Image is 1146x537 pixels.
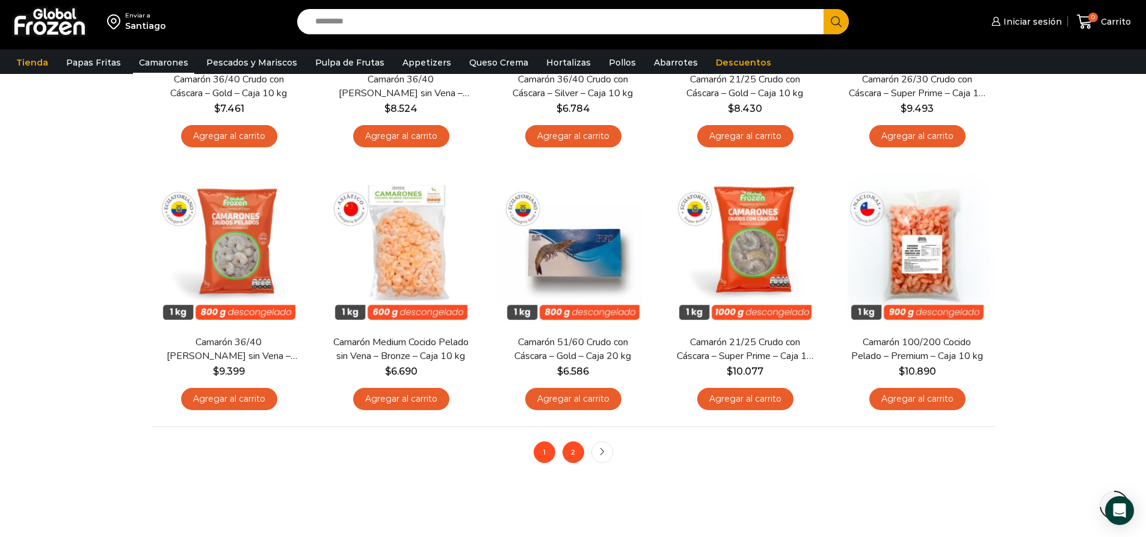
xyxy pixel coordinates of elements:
a: Agregar al carrito: “Camarón 36/40 Crudo con Cáscara - Silver - Caja 10 kg” [525,125,621,147]
a: Queso Crema [463,51,534,74]
a: Agregar al carrito: “Camarón 36/40 Crudo con Cáscara - Gold - Caja 10 kg” [181,125,277,147]
bdi: 10.077 [727,366,763,377]
a: Camarón 100/200 Cocido Pelado – Premium – Caja 10 kg [848,336,986,363]
a: Iniciar sesión [988,10,1062,34]
a: Camarón 26/30 Crudo con Cáscara – Super Prime – Caja 10 kg [848,73,986,100]
a: 0 Carrito [1074,8,1134,36]
a: Camarón 21/25 Crudo con Cáscara – Super Prime – Caja 10 kg [676,336,814,363]
span: $ [727,366,733,377]
div: Santiago [125,20,166,32]
a: Agregar al carrito: “Camarón Medium Cocido Pelado sin Vena - Bronze - Caja 10 kg” [353,388,449,410]
a: Appetizers [396,51,457,74]
bdi: 8.430 [728,103,762,114]
span: 0 [1088,13,1098,22]
a: Camarón 36/40 [PERSON_NAME] sin Vena – Gold – Caja 10 kg [159,336,298,363]
a: 2 [562,441,584,463]
div: Open Intercom Messenger [1105,496,1134,525]
span: $ [385,366,391,377]
a: Camarón 51/60 Crudo con Cáscara – Gold – Caja 20 kg [504,336,642,363]
div: Enviar a [125,11,166,20]
span: Carrito [1098,16,1131,28]
img: address-field-icon.svg [107,11,125,32]
a: Papas Fritas [60,51,127,74]
a: Agregar al carrito: “Camarón 21/25 Crudo con Cáscara - Super Prime - Caja 10 kg” [697,388,793,410]
span: $ [557,366,563,377]
a: Camarones [133,51,194,74]
span: $ [728,103,734,114]
a: Agregar al carrito: “Camarón 36/40 Crudo Pelado sin Vena - Silver - Caja 10 kg” [353,125,449,147]
bdi: 9.399 [213,366,245,377]
bdi: 6.784 [556,103,590,114]
a: Descuentos [710,51,777,74]
a: Camarón 36/40 Crudo con Cáscara – Gold – Caja 10 kg [159,73,298,100]
span: $ [214,103,220,114]
button: Search button [824,9,849,34]
a: Agregar al carrito: “Camarón 26/30 Crudo con Cáscara - Super Prime - Caja 10 kg” [869,125,966,147]
bdi: 6.586 [557,366,589,377]
a: Abarrotes [648,51,704,74]
span: $ [899,366,905,377]
bdi: 9.493 [901,103,934,114]
a: Hortalizas [540,51,597,74]
bdi: 6.690 [385,366,417,377]
a: Camarón Medium Cocido Pelado sin Vena – Bronze – Caja 10 kg [331,336,470,363]
a: Pollos [603,51,642,74]
a: Pulpa de Frutas [309,51,390,74]
span: $ [556,103,562,114]
bdi: 8.524 [384,103,417,114]
a: Camarón 21/25 Crudo con Cáscara – Gold – Caja 10 kg [676,73,814,100]
a: Agregar al carrito: “Camarón 51/60 Crudo con Cáscara - Gold - Caja 20 kg” [525,388,621,410]
span: $ [213,366,219,377]
a: Tienda [10,51,54,74]
span: $ [384,103,390,114]
span: 1 [534,441,555,463]
a: Pescados y Mariscos [200,51,303,74]
a: Agregar al carrito: “Camarón 21/25 Crudo con Cáscara - Gold - Caja 10 kg” [697,125,793,147]
span: Iniciar sesión [1000,16,1062,28]
span: $ [901,103,907,114]
bdi: 7.461 [214,103,244,114]
a: Camarón 36/40 Crudo con Cáscara – Silver – Caja 10 kg [504,73,642,100]
a: Agregar al carrito: “Camarón 100/200 Cocido Pelado - Premium - Caja 10 kg” [869,388,966,410]
bdi: 10.890 [899,366,936,377]
a: Agregar al carrito: “Camarón 36/40 Crudo Pelado sin Vena - Gold - Caja 10 kg” [181,388,277,410]
a: Camarón 36/40 [PERSON_NAME] sin Vena – Silver – Caja 10 kg [331,73,470,100]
